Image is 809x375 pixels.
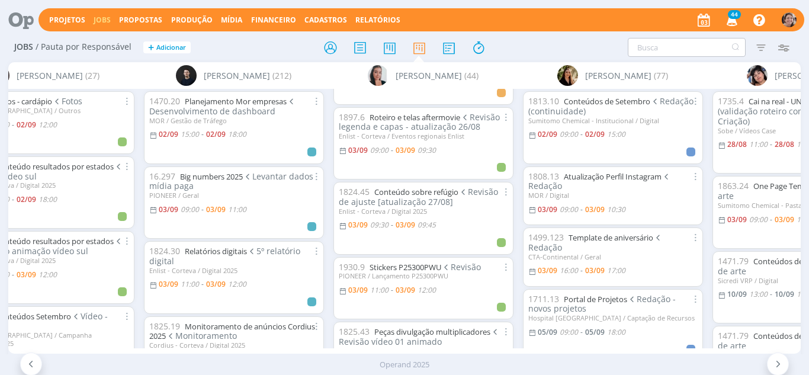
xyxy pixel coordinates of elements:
[17,69,83,82] span: [PERSON_NAME]
[396,220,415,230] : 03/09
[564,294,627,305] a: Portal de Projetos
[115,15,166,25] button: Propostas
[538,129,557,139] : 02/09
[52,95,83,107] span: Fotos
[528,314,698,322] div: Hospital [GEOGRAPHIC_DATA] / Captação de Recursos
[747,65,768,86] img: E
[607,204,625,214] : 10:30
[580,131,583,138] : -
[564,171,662,182] a: Atualização Perfil Instagram
[580,206,583,213] : -
[14,42,33,52] span: Jobs
[528,191,698,199] div: MOR / Digital
[90,15,114,25] button: Jobs
[370,285,389,295] : 11:00
[339,111,365,123] span: 1897.6
[585,204,605,214] : 03/09
[149,171,175,182] span: 16.297
[728,10,741,19] span: 44
[149,245,180,257] span: 1824.30
[607,327,625,337] : 18:00
[206,204,226,214] : 03/09
[49,15,85,25] a: Projetos
[149,341,319,349] div: Cordius - Corteva / Digital 2025
[85,69,99,82] span: (27)
[775,289,794,299] : 10/09
[370,145,389,155] : 09:00
[339,186,499,207] span: Revisão de ajuste [atualização 27/08]
[166,330,237,341] span: Monitoramento
[339,186,370,197] span: 1824.45
[770,141,772,148] : -
[781,9,797,30] button: A
[718,330,749,341] span: 1471.79
[770,216,772,223] : -
[538,204,557,214] : 03/09
[228,204,246,214] : 11:00
[418,285,436,295] : 12:00
[339,111,500,133] span: Revisão legenda e capas - atualização 26/08
[718,255,749,267] span: 1471.79
[374,187,458,197] a: Conteúdo sobre refúgio
[339,261,365,273] span: 1930.9
[17,270,36,280] : 03/09
[391,287,393,294] : -
[580,329,583,336] : -
[339,132,508,140] div: Enlist - Corteva / Eventos regionais Enlist
[770,291,772,298] : -
[749,139,768,149] : 11:00
[149,191,319,199] div: PIONEER / Geral
[528,232,663,253] span: Redação
[149,95,297,117] span: Desenvolvimento de dashboard
[654,69,668,82] span: (77)
[348,145,368,155] : 03/09
[718,95,744,107] span: 1735.4
[391,147,393,154] : -
[149,171,314,192] span: Levantar dados mídia paga
[528,253,698,261] div: CTA-Continental / Geral
[560,204,578,214] : 09:00
[560,129,578,139] : 09:00
[749,289,768,299] : 13:00
[304,15,347,25] span: Cadastros
[17,120,36,130] : 02/09
[719,9,743,31] button: 44
[749,214,768,225] : 09:00
[149,117,319,124] div: MOR / Gestão de Tráfego
[564,96,650,107] a: Conteúdos de Setembro
[339,272,508,280] div: PIONEER / Lançamento P25300PWU
[149,245,301,267] span: 5º relatório digital
[396,285,415,295] : 03/09
[228,129,246,139] : 18:00
[339,207,508,215] div: Enlist - Corteva / Digital 2025
[370,112,460,123] a: Roteiro e telas aftermovie
[727,214,747,225] : 03/09
[185,96,287,107] a: Planejamento Mor empresas
[181,129,199,139] : 15:00
[36,42,131,52] span: / Pauta por Responsável
[206,279,226,289] : 03/09
[355,15,400,25] a: Relatórios
[339,326,500,347] span: Revisão vídeo 01 animado
[149,95,180,107] span: 1470.20
[370,262,441,273] a: Stickers P25300PWU
[441,261,481,273] span: Revisão
[727,289,747,299] : 10/09
[528,95,694,117] span: Redação (continuidade)
[168,15,216,25] button: Produção
[201,131,204,138] : -
[149,267,319,274] div: Enlist - Corteva / Digital 2025
[528,293,676,315] span: Redação - novos projetos
[248,15,300,25] button: Financeiro
[718,180,749,191] span: 1863.24
[348,285,368,295] : 03/09
[607,265,625,275] : 17:00
[143,41,191,54] button: +Adicionar
[159,129,178,139] : 02/09
[206,129,226,139] : 02/09
[585,265,605,275] : 03/09
[580,267,583,274] : -
[272,69,291,82] span: (212)
[727,139,747,149] : 28/08
[149,320,180,332] span: 1825.19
